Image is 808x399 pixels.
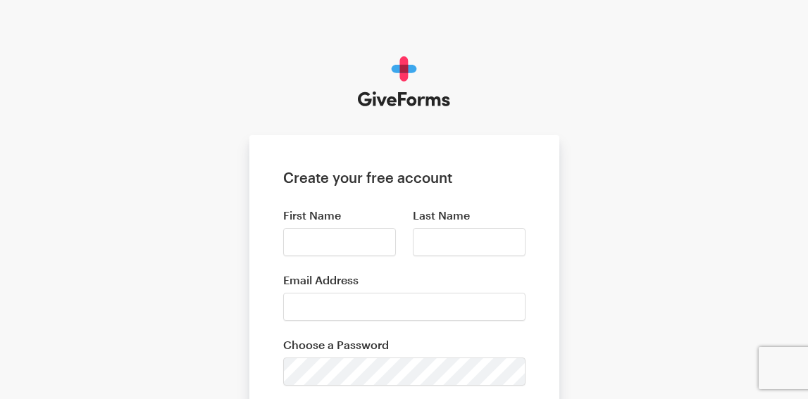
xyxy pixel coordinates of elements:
[283,273,526,287] label: Email Address
[413,208,526,222] label: Last Name
[283,208,396,222] label: First Name
[358,56,450,107] img: GiveForms
[283,169,526,186] h1: Create your free account
[283,338,526,352] label: Choose a Password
